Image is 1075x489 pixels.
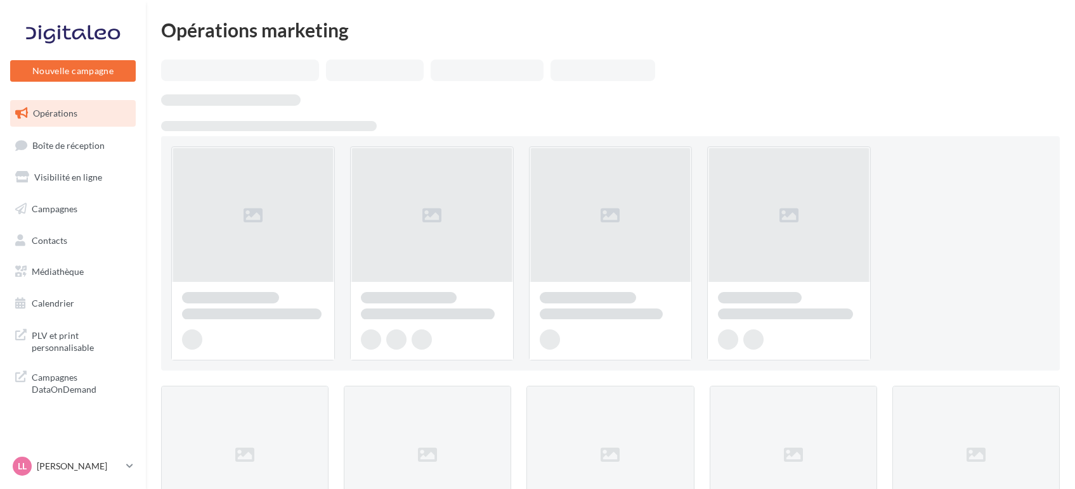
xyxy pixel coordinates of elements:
[8,164,138,191] a: Visibilité en ligne
[161,20,1060,39] div: Opérations marketing
[32,203,77,214] span: Campagnes
[10,60,136,82] button: Nouvelle campagne
[18,460,27,473] span: LL
[8,258,138,285] a: Médiathèque
[8,290,138,317] a: Calendrier
[37,460,121,473] p: [PERSON_NAME]
[8,132,138,159] a: Boîte de réception
[8,364,138,401] a: Campagnes DataOnDemand
[8,322,138,359] a: PLV et print personnalisable
[8,196,138,222] a: Campagnes
[10,454,136,478] a: LL [PERSON_NAME]
[32,234,67,245] span: Contacts
[32,266,84,277] span: Médiathèque
[8,227,138,254] a: Contacts
[32,369,131,396] span: Campagnes DataOnDemand
[33,108,77,118] span: Opérations
[8,100,138,127] a: Opérations
[32,139,105,150] span: Boîte de réception
[32,298,74,308] span: Calendrier
[32,327,131,354] span: PLV et print personnalisable
[34,172,102,182] span: Visibilité en ligne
